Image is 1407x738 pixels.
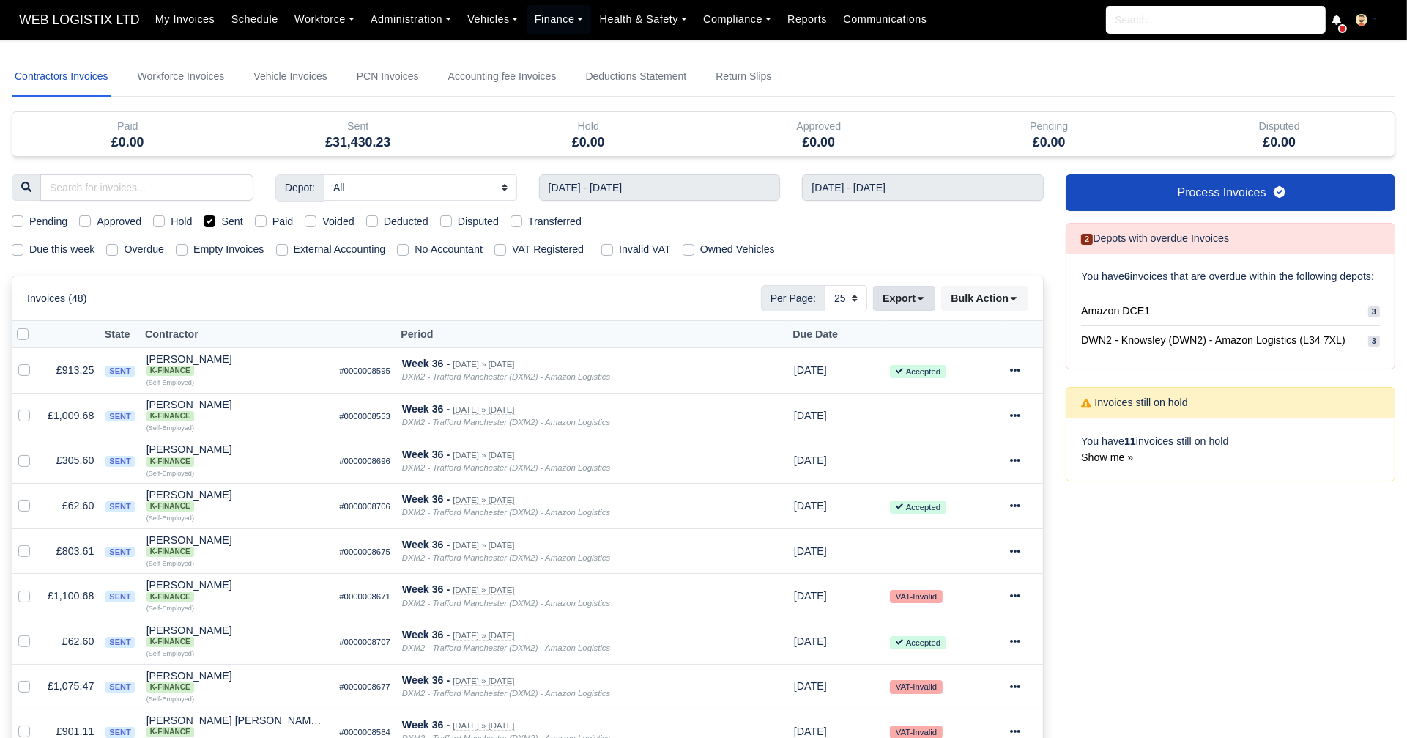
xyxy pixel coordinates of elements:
[1081,268,1380,285] p: You have invoices that are overdue within the following depots:
[42,393,100,438] td: £1,009.68
[1081,396,1188,409] h6: Invoices still on hold
[402,719,450,731] strong: Week 36 -
[146,457,194,467] span: K-Finance
[124,241,164,258] label: Overdue
[402,358,450,369] strong: Week 36 -
[941,286,1028,311] button: Bulk Action
[1165,112,1395,156] div: Disputed
[105,682,134,693] span: sent
[453,360,514,369] small: [DATE] » [DATE]
[619,241,671,258] label: Invalid VAT
[146,625,328,647] div: [PERSON_NAME]
[147,5,223,34] a: My Invoices
[484,118,693,135] div: Hold
[146,682,194,693] span: K-Finance
[794,590,827,602] span: 1 week from now
[704,112,935,156] div: Approved
[286,5,363,34] a: Workforce
[146,501,194,512] span: K-Finance
[453,405,514,415] small: [DATE] » [DATE]
[890,590,943,603] small: VAT-Invalid
[42,348,100,394] td: £913.25
[146,379,194,386] small: (Self-Employed)
[402,553,610,562] i: DXM2 - Trafford Manchester (DXM2) - Amazon Logistics
[1081,303,1150,320] span: Amazon DCE1
[1081,232,1229,245] h6: Depots with overdue Invoices
[1066,418,1395,481] div: You have invoices still on hold
[794,545,827,557] span: 1 week from now
[339,728,390,737] small: #0000008584
[802,174,1044,201] input: End week...
[402,508,610,517] i: DXM2 - Trafford Manchester (DXM2) - Amazon Logistics
[146,354,328,376] div: [PERSON_NAME]
[453,495,514,505] small: [DATE] » [DATE]
[1124,435,1136,447] strong: 11
[146,715,328,737] div: [PERSON_NAME] [PERSON_NAME] K-Finance
[29,241,94,258] label: Due this week
[1334,668,1407,738] iframe: Chat Widget
[453,451,514,460] small: [DATE] » [DATE]
[171,213,192,230] label: Hold
[1081,297,1380,326] a: Amazon DCE1 3
[146,444,328,466] div: [PERSON_NAME]
[402,629,450,641] strong: Week 36 -
[12,6,147,34] a: WEB LOGISTIX LTD
[339,502,390,511] small: #0000008706
[42,528,100,574] td: £803.61
[1081,332,1345,349] span: DWN2 - Knowsley (DWN2) - Amazon Logistics (L34 7XL)
[354,57,422,97] a: PCN Invoices
[402,463,610,472] i: DXM2 - Trafford Manchester (DXM2) - Amazon Logistics
[105,727,134,738] span: sent
[445,57,560,97] a: Accounting fee Invoices
[146,580,328,602] div: [PERSON_NAME]
[12,5,147,34] span: WEB LOGISTIX LTD
[223,5,286,34] a: Schedule
[254,135,463,150] h5: £31,430.23
[1081,326,1380,355] a: DWN2 - Knowsley (DWN2) - Amazon Logistics (L34 7XL) 3
[146,490,328,512] div: [PERSON_NAME]
[42,619,100,664] td: £62.60
[339,682,390,691] small: #0000008677
[1106,6,1326,34] input: Search...
[402,674,450,686] strong: Week 36 -
[146,490,328,512] div: [PERSON_NAME] K-Finance
[105,591,134,602] span: sent
[402,493,450,505] strong: Week 36 -
[23,135,232,150] h5: £0.00
[42,574,100,619] td: £1,100.68
[695,5,779,34] a: Compliance
[42,438,100,484] td: £305.60
[23,118,232,135] div: Paid
[105,411,134,422] span: sent
[141,321,334,348] th: Contractor
[715,135,924,150] h5: £0.00
[1081,234,1093,245] span: 2
[700,241,775,258] label: Owned Vehicles
[105,637,134,648] span: sent
[453,631,514,641] small: [DATE] » [DATE]
[402,418,610,427] i: DXM2 - Trafford Manchester (DXM2) - Amazon Logistics
[794,726,827,737] span: 1 week from now
[1176,118,1384,135] div: Disputed
[453,721,514,731] small: [DATE] » [DATE]
[591,5,695,34] a: Health & Safety
[146,535,328,557] div: [PERSON_NAME]
[363,5,459,34] a: Administration
[339,366,390,375] small: #0000008595
[890,501,946,514] small: Accepted
[1081,451,1133,463] a: Show me »
[339,412,390,421] small: #0000008553
[453,586,514,595] small: [DATE] » [DATE]
[396,321,788,348] th: Period
[221,213,242,230] label: Sent
[146,695,194,703] small: (Self-Employed)
[146,671,328,693] div: [PERSON_NAME] K-Finance
[1368,306,1380,317] span: 3
[835,5,935,34] a: Communications
[484,135,693,150] h5: £0.00
[873,286,941,311] div: Export
[12,57,111,97] a: Contractors Invoices
[105,456,134,467] span: sent
[512,241,584,258] label: VAT Registered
